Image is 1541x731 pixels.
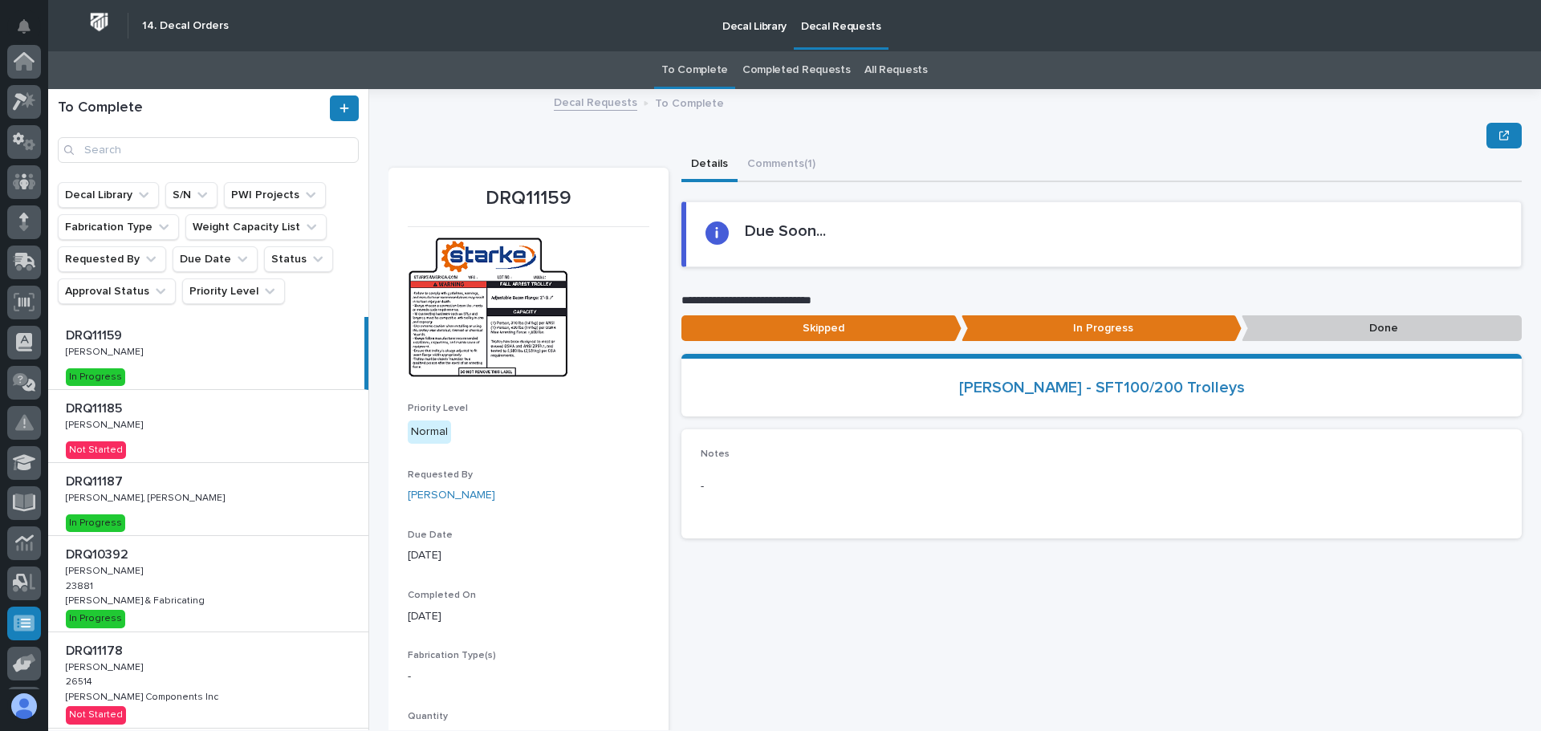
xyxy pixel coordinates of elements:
a: [PERSON_NAME] [408,487,495,504]
span: Quantity [408,712,448,721]
span: Notes [701,449,730,459]
button: Approval Status [58,278,176,304]
img: Workspace Logo [84,7,114,37]
div: Notifications [20,19,41,45]
button: Comments (1) [738,148,825,182]
p: Skipped [681,315,962,342]
p: [DATE] [408,608,649,625]
div: In Progress [66,610,125,627]
a: [PERSON_NAME] - SFT100/200 Trolleys [959,378,1245,397]
p: DRQ11187 [66,471,126,489]
a: DRQ10392DRQ10392 [PERSON_NAME][PERSON_NAME] 2388123881 [PERSON_NAME] & Fabricating[PERSON_NAME] &... [48,536,368,632]
button: Status [264,246,333,272]
a: To Complete [661,51,728,89]
button: Weight Capacity List [185,214,327,240]
a: Completed Requests [742,51,850,89]
a: DRQ11187DRQ11187 [PERSON_NAME], [PERSON_NAME][PERSON_NAME], [PERSON_NAME] In Progress [48,463,368,536]
h1: To Complete [58,99,327,117]
button: Due Date [173,246,258,272]
div: Not Started [66,441,126,459]
p: [PERSON_NAME] & Fabricating [66,592,208,607]
div: In Progress [66,514,125,532]
p: [PERSON_NAME], [PERSON_NAME] [66,489,228,504]
p: DRQ11185 [66,398,125,416]
p: In Progress [962,315,1242,342]
p: - [701,478,1502,495]
span: Requested By [408,470,473,480]
p: [DATE] [408,547,649,564]
button: PWI Projects [224,182,326,208]
a: DRQ11178DRQ11178 [PERSON_NAME][PERSON_NAME] 2651426514 [PERSON_NAME] Components Inc[PERSON_NAME] ... [48,632,368,729]
a: Decal Requests [554,92,637,111]
span: Fabrication Type(s) [408,651,496,660]
p: DRQ10392 [66,544,132,562]
p: DRQ11159 [66,325,125,343]
h2: 14. Decal Orders [142,19,229,33]
p: Done [1242,315,1522,342]
p: - [408,668,649,685]
a: All Requests [864,51,927,89]
img: PhSJxaxLHr-5UfxrnRYW9iSL3diTvPCxEz90dm65gPQ [408,237,568,377]
p: [PERSON_NAME] [66,343,146,358]
span: Priority Level [408,404,468,413]
span: Due Date [408,530,453,540]
button: Fabrication Type [58,214,179,240]
button: users-avatar [7,689,41,723]
p: DRQ11159 [408,187,649,210]
p: [PERSON_NAME] [66,562,146,577]
div: Not Started [66,706,126,724]
p: [PERSON_NAME] [66,659,146,673]
p: [PERSON_NAME] [66,416,146,431]
p: 26514 [66,673,96,688]
button: S/N [165,182,218,208]
a: DRQ11185DRQ11185 [PERSON_NAME][PERSON_NAME] Not Started [48,390,368,463]
button: Notifications [7,10,41,43]
button: Requested By [58,246,166,272]
input: Search [58,137,359,163]
p: DRQ11178 [66,640,126,659]
span: Completed On [408,591,476,600]
p: 23881 [66,578,96,592]
div: Normal [408,420,451,444]
a: DRQ11159DRQ11159 [PERSON_NAME][PERSON_NAME] In Progress [48,317,368,390]
button: Details [681,148,738,182]
h2: Due Soon... [745,221,826,241]
button: Priority Level [182,278,285,304]
p: To Complete [655,93,724,111]
div: In Progress [66,368,125,386]
button: Decal Library [58,182,159,208]
p: [PERSON_NAME] Components Inc [66,688,222,703]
